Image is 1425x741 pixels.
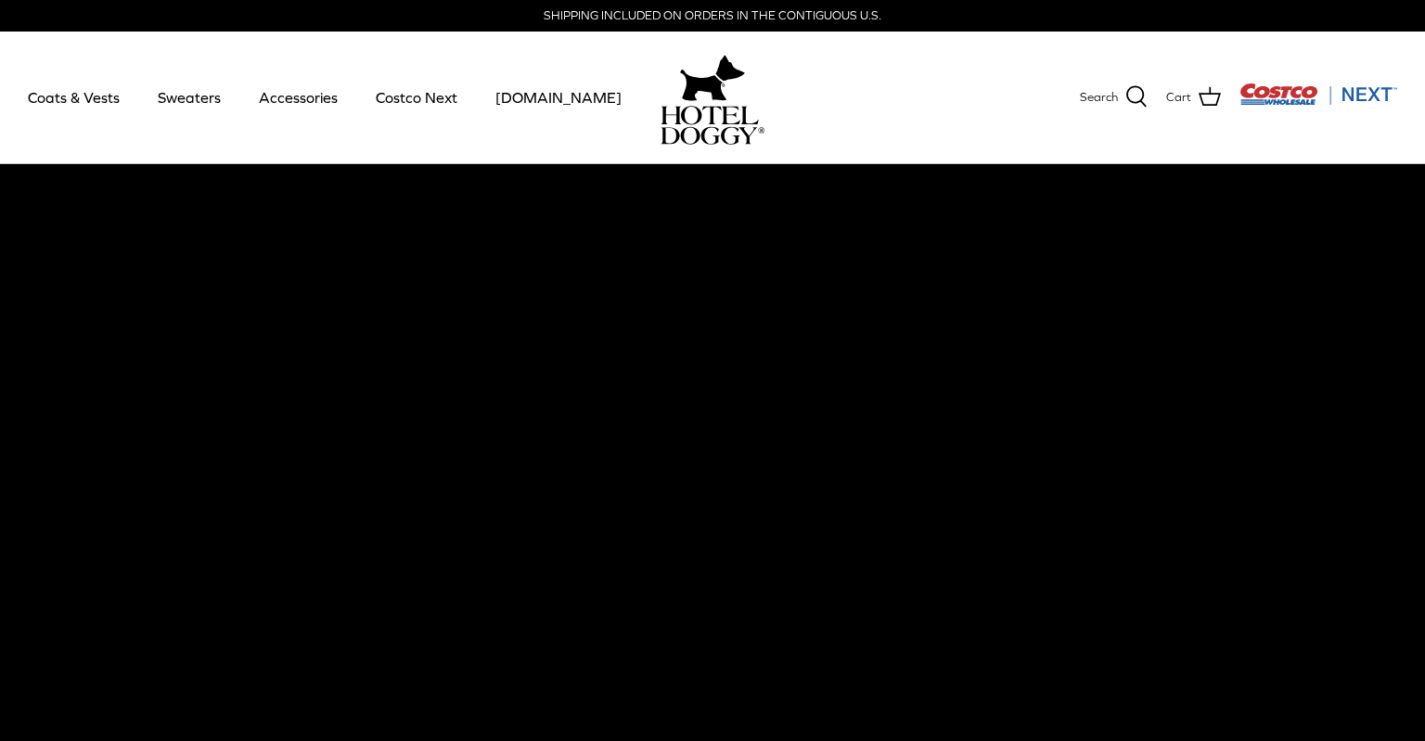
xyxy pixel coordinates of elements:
[242,66,354,129] a: Accessories
[1239,95,1397,109] a: Visit Costco Next
[1080,85,1148,109] a: Search
[661,106,764,145] img: hoteldoggycom
[1166,88,1191,108] span: Cart
[11,66,136,129] a: Coats & Vests
[141,66,237,129] a: Sweaters
[680,50,745,106] img: hoteldoggy.com
[479,66,638,129] a: [DOMAIN_NAME]
[1080,88,1118,108] span: Search
[1239,83,1397,106] img: Costco Next
[661,50,764,145] a: hoteldoggy.com hoteldoggycom
[1166,85,1221,109] a: Cart
[359,66,474,129] a: Costco Next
